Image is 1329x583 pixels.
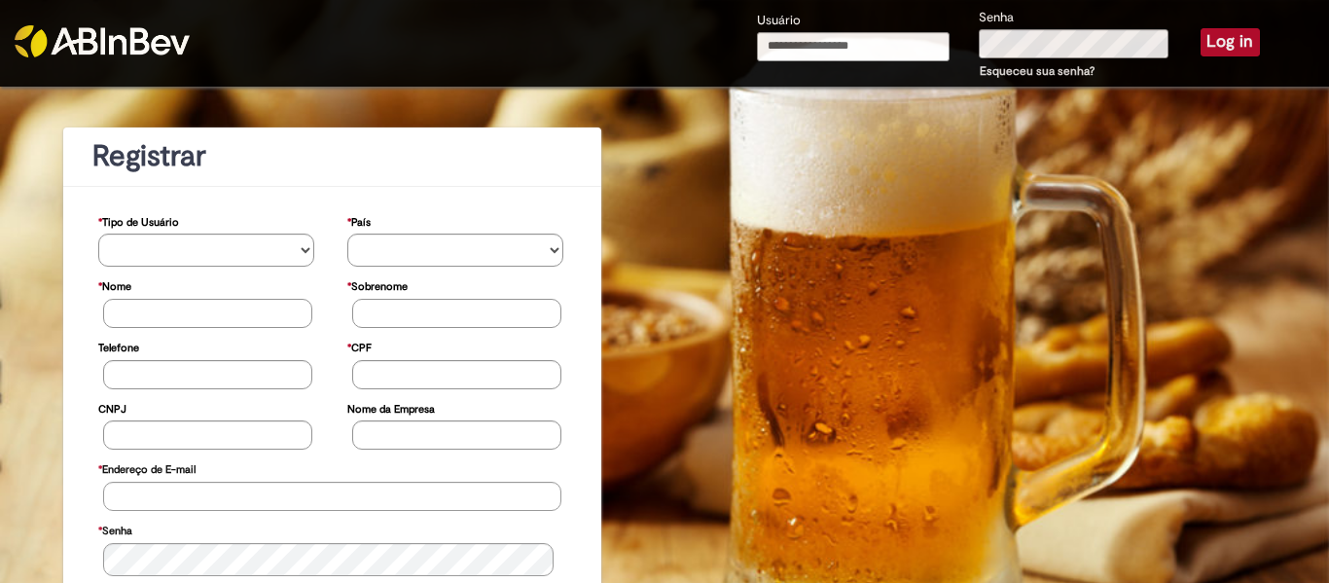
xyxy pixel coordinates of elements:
label: País [347,206,371,235]
label: CNPJ [98,393,126,421]
button: Log in [1201,28,1260,55]
label: Telefone [98,332,139,360]
label: Tipo de Usuário [98,206,179,235]
label: CPF [347,332,372,360]
label: Endereço de E-mail [98,454,196,482]
label: Senha [979,9,1014,27]
label: Sobrenome [347,271,408,299]
h1: Registrar [92,140,572,172]
label: Nome [98,271,131,299]
a: Esqueceu sua senha? [980,63,1095,79]
label: Nome da Empresa [347,393,435,421]
label: Usuário [757,12,801,30]
label: Senha [98,515,132,543]
img: ABInbev-white.png [15,25,190,57]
